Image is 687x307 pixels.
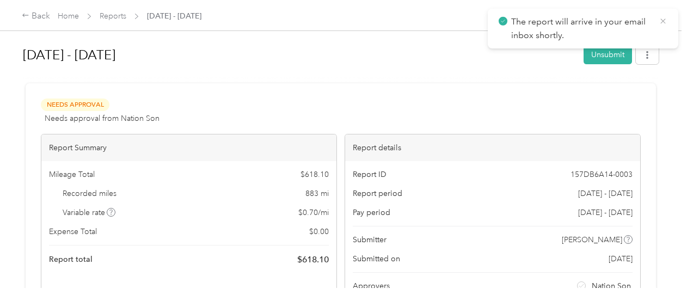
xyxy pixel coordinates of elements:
[345,134,640,161] div: Report details
[578,188,633,199] span: [DATE] - [DATE]
[147,10,201,22] span: [DATE] - [DATE]
[100,11,126,21] a: Reports
[353,188,402,199] span: Report period
[22,10,50,23] div: Back
[609,253,633,265] span: [DATE]
[571,169,633,180] span: 157DB6A14-0003
[300,169,329,180] span: $ 618.10
[297,253,329,266] span: $ 618.10
[58,11,79,21] a: Home
[41,99,109,111] span: Needs Approval
[353,207,390,218] span: Pay period
[353,253,400,265] span: Submitted on
[584,45,632,64] button: Unsubmit
[49,169,95,180] span: Mileage Total
[305,188,329,199] span: 883 mi
[49,226,97,237] span: Expense Total
[578,207,633,218] span: [DATE] - [DATE]
[626,246,687,307] iframe: Everlance-gr Chat Button Frame
[511,15,651,42] p: The report will arrive in your email inbox shortly.
[23,42,576,68] h1: Sep 1 - 30, 2025
[298,207,329,218] span: $ 0.70 / mi
[592,280,631,292] span: Nation Son
[309,226,329,237] span: $ 0.00
[562,234,622,245] span: [PERSON_NAME]
[49,254,93,265] span: Report total
[353,280,390,292] span: Approvers
[45,113,160,124] span: Needs approval from Nation Son
[41,134,336,161] div: Report Summary
[63,207,116,218] span: Variable rate
[63,188,116,199] span: Recorded miles
[353,169,387,180] span: Report ID
[353,234,387,245] span: Submitter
